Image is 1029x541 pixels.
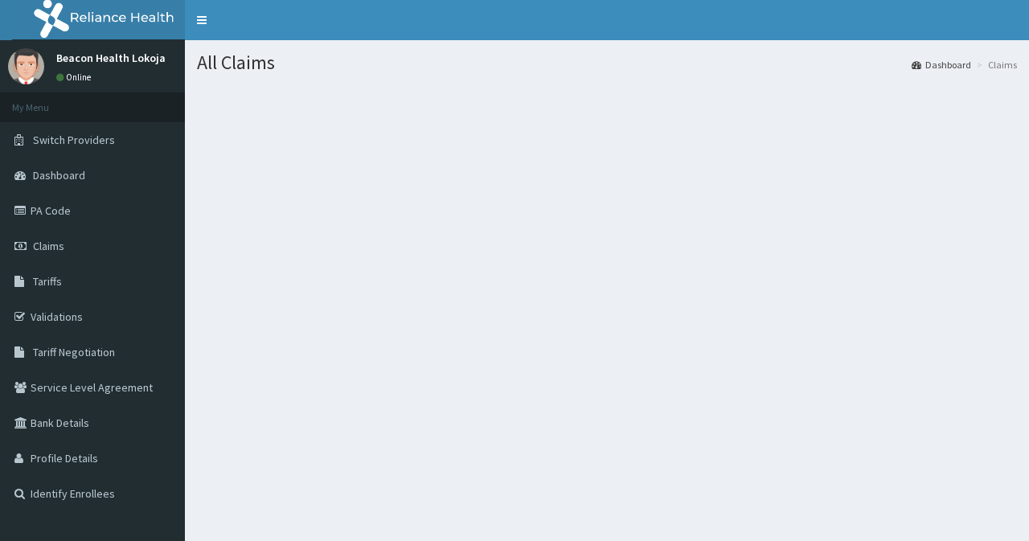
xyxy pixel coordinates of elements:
a: Dashboard [912,58,971,72]
a: Online [56,72,95,83]
span: Dashboard [33,168,85,182]
h1: All Claims [197,52,1017,73]
span: Claims [33,239,64,253]
img: User Image [8,48,44,84]
span: Tariffs [33,274,62,289]
p: Beacon Health Lokoja [56,52,166,64]
span: Switch Providers [33,133,115,147]
span: Tariff Negotiation [33,345,115,359]
li: Claims [973,58,1017,72]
